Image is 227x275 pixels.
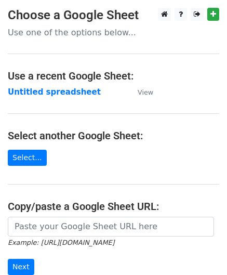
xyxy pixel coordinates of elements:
small: View [138,88,153,96]
a: View [127,87,153,97]
a: Untitled spreadsheet [8,87,101,97]
h3: Choose a Google Sheet [8,8,219,23]
h4: Select another Google Sheet: [8,129,219,142]
input: Next [8,259,34,275]
h4: Copy/paste a Google Sheet URL: [8,200,219,213]
p: Use one of the options below... [8,27,219,38]
h4: Use a recent Google Sheet: [8,70,219,82]
input: Paste your Google Sheet URL here [8,217,214,237]
small: Example: [URL][DOMAIN_NAME] [8,239,114,246]
a: Select... [8,150,47,166]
